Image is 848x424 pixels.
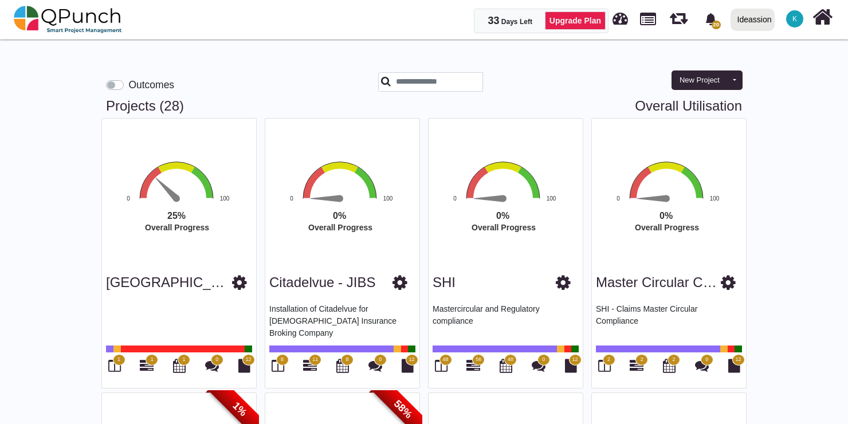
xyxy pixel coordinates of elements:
span: 12 [735,356,741,364]
text: 0% [333,211,346,221]
i: Calendar [663,359,676,372]
p: Installation of Citadelvue for [DEMOGRAPHIC_DATA] Insurance Broking Company [269,303,415,337]
div: Ideassion [737,10,772,30]
svg: bell fill [705,13,717,25]
i: Gantt [140,359,154,372]
text: Overall Progress [308,223,372,232]
i: Document Library [565,359,577,372]
span: 33 [488,15,499,26]
i: Punch Discussions [205,359,219,372]
h3: Projects (28) [106,98,742,115]
text: 100 [710,195,720,202]
text: Overall Progress [145,223,209,232]
text: Overall Progress [472,223,536,232]
p: Mastercircular and Regulatory compliance [433,303,579,337]
a: Citadelvue - JIBS [269,274,375,290]
i: Gantt [303,359,317,372]
text: 100 [220,195,230,202]
i: Calendar [173,359,186,372]
span: 20 [712,21,721,29]
h3: Citadelvue - JIBS [269,274,375,291]
i: Board [272,359,284,372]
span: Dashboard [613,7,628,24]
span: 1 [117,356,120,364]
i: Punch Discussions [532,359,545,372]
span: Days Left [501,18,532,26]
h3: Master circular comp [596,274,721,291]
span: 8 [281,356,284,364]
text: 0% [496,211,509,221]
i: Board [598,359,611,372]
span: 1 [151,356,154,364]
path: 25 %. Speed. [154,175,179,201]
a: SHI [433,274,456,290]
span: 2 [641,356,643,364]
span: 48 [508,356,513,364]
span: 0 [705,356,708,364]
i: Document Library [402,359,414,372]
text: 25% [167,211,186,221]
text: 0 [127,195,130,202]
a: 1 [140,363,154,372]
span: 1 [182,356,185,364]
a: 56 [466,363,480,372]
svg: Interactive chart [262,160,440,266]
a: 11 [303,363,317,372]
a: bell fill20 [698,1,726,37]
span: 12 [409,356,414,364]
i: Gantt [466,359,480,372]
i: Punch Discussions [368,359,382,372]
a: Master circular comp [596,274,729,290]
i: Calendar [336,359,349,372]
i: Document Library [728,359,740,372]
span: 2 [607,356,610,364]
i: Board [435,359,447,372]
div: Overall Progress. Highcharts interactive chart. [589,160,767,266]
span: Projects [640,7,656,25]
h3: India [106,274,232,291]
i: Calendar [500,359,512,372]
text: 0 [617,195,620,202]
span: 2 [672,356,675,364]
span: Karthik [786,10,803,28]
text: 0 [290,195,293,202]
path: 0 %. Speed. [311,195,340,202]
span: 0 [379,356,382,364]
span: 48 [442,356,448,364]
h3: SHI [433,274,456,291]
a: Ideassion [725,1,779,38]
a: [GEOGRAPHIC_DATA] [106,274,249,290]
div: Overall Progress. Highcharts interactive chart. [262,160,440,266]
span: Iteration [670,6,688,25]
p: SHI - Claims Master Circular Compliance [596,303,742,337]
span: 56 [476,356,481,364]
span: K [792,15,797,22]
svg: Interactive chart [99,160,277,266]
span: 12 [245,356,251,364]
text: 100 [547,195,556,202]
a: Overall Utilisation [635,98,742,115]
img: qpunch-sp.fa6292f.png [14,2,122,37]
a: 2 [630,363,643,372]
path: 0 %. Speed. [637,195,666,202]
svg: Interactive chart [426,160,603,266]
i: Punch Discussions [695,359,709,372]
i: Gantt [630,359,643,372]
div: Overall Progress. Highcharts interactive chart. [426,160,603,266]
text: 100 [383,195,393,202]
div: Notification [701,9,721,29]
a: K [779,1,810,37]
text: Overall Progress [635,223,699,232]
span: 11 [312,356,318,364]
span: 12 [572,356,578,364]
i: Board [108,359,121,372]
a: Upgrade Plan [545,11,606,30]
svg: Interactive chart [589,160,767,266]
i: Home [812,6,833,28]
i: Document Library [238,359,250,372]
div: Overall Progress. Highcharts interactive chart. [99,160,277,266]
label: Outcomes [128,77,174,92]
button: New Project [672,70,728,90]
span: 8 [346,356,348,364]
path: 0 %. Speed. [474,195,503,202]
